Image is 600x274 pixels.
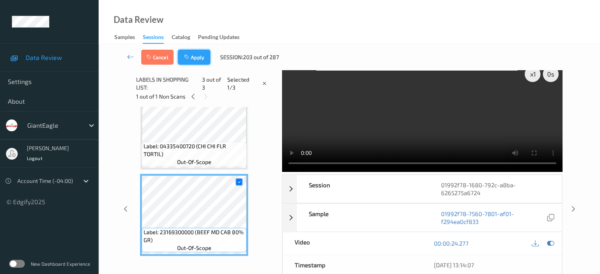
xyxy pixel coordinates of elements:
a: Samples [114,32,143,43]
div: [DATE] 13:14:07 [434,261,550,269]
span: 3 out of 3 [202,76,224,91]
div: Session [297,175,429,203]
span: Labels in shopping list: [136,76,199,91]
button: Apply [178,50,210,65]
a: Catalog [172,32,198,43]
button: Cancel [141,50,174,65]
span: Label: 04335400720 (CHI CHI FLR TORTIL) [144,142,245,158]
div: Catalog [172,33,190,43]
div: 0 s [543,66,559,82]
a: Sessions [143,32,172,44]
div: 01992f78-1680-792c-a8ba-6265275a6724 [429,175,562,203]
span: Selected 1/3 [227,76,258,91]
div: Video [283,232,422,255]
div: Data Review [114,16,163,24]
div: Pending Updates [198,33,239,43]
a: 01992f78-7560-7801-af01-f294ea0cf833 [441,210,545,226]
div: Sessions [143,33,164,44]
span: 203 out of 287 [243,53,279,61]
a: 00:00:24.277 [434,239,469,247]
span: Session: [220,53,243,61]
div: Sample01992f78-7560-7801-af01-f294ea0cf833 [282,203,562,232]
div: Samples [114,33,135,43]
div: 1 out of 1 Non Scans [136,91,277,101]
div: Sample [297,204,429,231]
span: out-of-scope [177,158,211,166]
div: x 1 [525,66,540,82]
a: Pending Updates [198,32,247,43]
span: Label: 23169300000 (BEEF MD CAB 80% GR) [144,228,245,244]
span: out-of-scope [177,244,211,252]
div: Session01992f78-1680-792c-a8ba-6265275a6724 [282,175,562,203]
